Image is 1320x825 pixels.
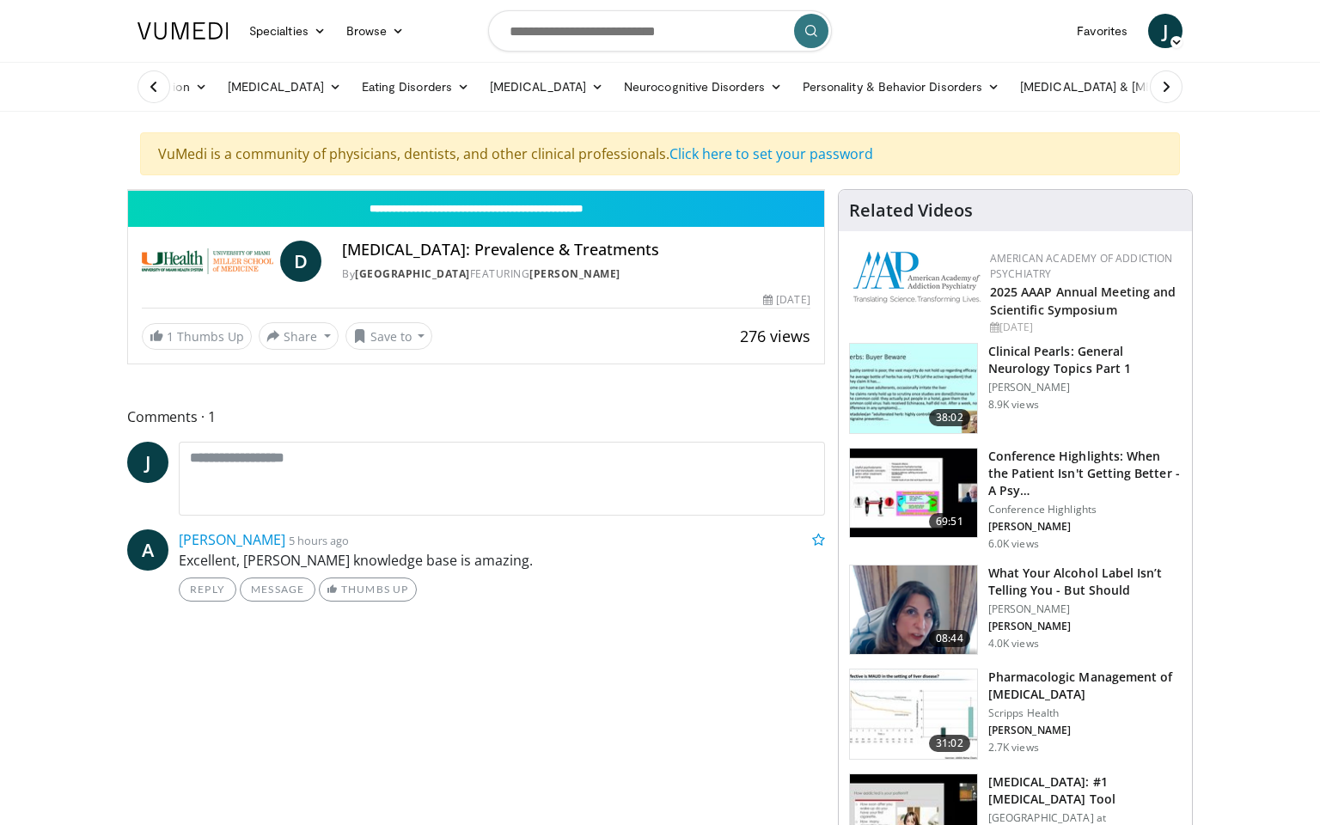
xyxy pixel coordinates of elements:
img: University of Miami [142,241,273,282]
a: Personality & Behavior Disorders [792,70,1010,104]
a: [MEDICAL_DATA] [217,70,351,104]
h3: Pharmacologic Management of [MEDICAL_DATA] [988,669,1182,703]
span: 276 views [740,326,810,346]
a: American Academy of Addiction Psychiatry [990,251,1173,281]
a: 31:02 Pharmacologic Management of [MEDICAL_DATA] Scripps Health [PERSON_NAME] 2.7K views [849,669,1182,760]
p: 4.0K views [988,637,1039,651]
a: 08:44 What Your Alcohol Label Isn’t Telling You - But Should [PERSON_NAME] [PERSON_NAME] 4.0K views [849,565,1182,656]
span: 08:44 [929,630,970,647]
h4: Related Videos [849,200,973,221]
div: By FEATURING [342,266,810,282]
p: 8.9K views [988,398,1039,412]
p: [PERSON_NAME] [988,381,1182,394]
h3: Conference Highlights: When the Patient Isn't Getting Better - A Psy… [988,448,1182,499]
img: 91ec4e47-6cc3-4d45-a77d-be3eb23d61cb.150x105_q85_crop-smart_upscale.jpg [850,344,977,433]
p: Conference Highlights [988,503,1182,516]
a: J [1148,14,1182,48]
span: 31:02 [929,735,970,752]
h3: What Your Alcohol Label Isn’t Telling You - But Should [988,565,1182,599]
button: Save to [345,322,433,350]
a: A [127,529,168,571]
a: [GEOGRAPHIC_DATA] [355,266,470,281]
p: 6.0K views [988,537,1039,551]
a: [MEDICAL_DATA] [480,70,614,104]
div: VuMedi is a community of physicians, dentists, and other clinical professionals. [140,132,1180,175]
img: b20a009e-c028-45a8-b15f-eefb193e12bc.150x105_q85_crop-smart_upscale.jpg [850,669,977,759]
img: f7c290de-70ae-47e0-9ae1-04035161c232.png.150x105_q85_autocrop_double_scale_upscale_version-0.2.png [852,251,981,303]
a: Click here to set your password [669,144,873,163]
a: [PERSON_NAME] [179,530,285,549]
p: [PERSON_NAME] [988,520,1182,534]
span: 1 [167,328,174,345]
a: D [280,241,321,282]
img: VuMedi Logo [137,22,229,40]
div: [DATE] [763,292,810,308]
p: Excellent, [PERSON_NAME] knowledge base is amazing. [179,550,825,571]
a: [PERSON_NAME] [529,266,620,281]
h3: Clinical Pearls: General Neurology Topics Part 1 [988,343,1182,377]
p: Scripps Health [988,706,1182,720]
a: 69:51 Conference Highlights: When the Patient Isn't Getting Better - A Psy… Conference Highlights... [849,448,1182,551]
a: Reply [179,577,236,602]
span: 69:51 [929,513,970,530]
a: Neurocognitive Disorders [614,70,792,104]
a: Message [240,577,315,602]
div: [DATE] [990,320,1178,335]
p: [PERSON_NAME] [988,602,1182,616]
a: 1 Thumbs Up [142,323,252,350]
a: 2025 AAAP Annual Meeting and Scientific Symposium [990,284,1176,318]
img: 3c46fb29-c319-40f0-ac3f-21a5db39118c.png.150x105_q85_crop-smart_upscale.png [850,565,977,655]
a: Specialties [239,14,336,48]
a: 38:02 Clinical Pearls: General Neurology Topics Part 1 [PERSON_NAME] 8.9K views [849,343,1182,434]
button: Share [259,322,339,350]
video-js: Video Player [128,190,824,191]
span: 38:02 [929,409,970,426]
h3: [MEDICAL_DATA]: #1 [MEDICAL_DATA] Tool [988,773,1182,808]
h4: [MEDICAL_DATA]: Prevalence & Treatments [342,241,810,260]
p: [PERSON_NAME] [988,620,1182,633]
input: Search topics, interventions [488,10,832,52]
a: J [127,442,168,483]
a: Thumbs Up [319,577,416,602]
img: 4362ec9e-0993-4580-bfd4-8e18d57e1d49.150x105_q85_crop-smart_upscale.jpg [850,449,977,538]
a: Favorites [1066,14,1138,48]
a: Browse [336,14,415,48]
a: Eating Disorders [351,70,480,104]
p: [PERSON_NAME] [988,724,1182,737]
a: [MEDICAL_DATA] & [MEDICAL_DATA] [1010,70,1256,104]
small: 5 hours ago [289,533,349,548]
span: Comments 1 [127,406,825,428]
p: 2.7K views [988,741,1039,755]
